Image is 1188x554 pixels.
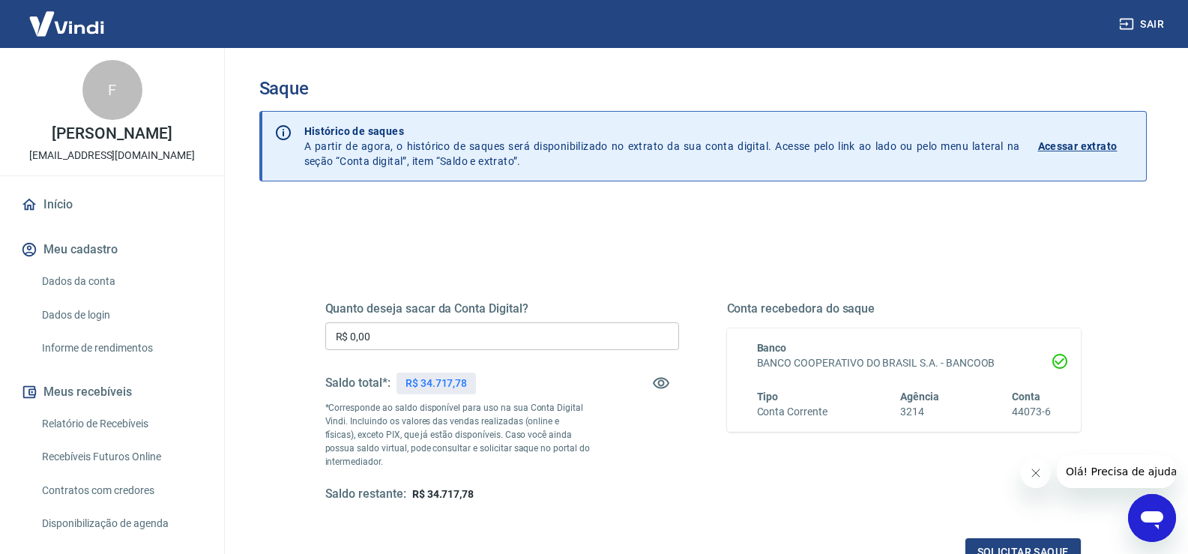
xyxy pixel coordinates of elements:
[325,487,406,502] h5: Saldo restante:
[1038,139,1118,154] p: Acessar extrato
[757,404,827,420] h6: Conta Corrente
[36,475,206,506] a: Contratos com credores
[18,1,115,46] img: Vindi
[304,124,1020,169] p: A partir de agora, o histórico de saques será disponibilizado no extrato da sua conta digital. Ac...
[36,442,206,472] a: Recebíveis Futuros Online
[18,233,206,266] button: Meu cadastro
[1021,458,1051,488] iframe: Fechar mensagem
[1012,404,1051,420] h6: 44073-6
[1116,10,1170,38] button: Sair
[259,78,1147,99] h3: Saque
[1057,455,1176,488] iframe: Mensagem da empresa
[36,300,206,331] a: Dados de login
[412,488,474,500] span: R$ 34.717,78
[727,301,1081,316] h5: Conta recebedora do saque
[757,391,779,403] span: Tipo
[325,376,391,391] h5: Saldo total*:
[29,148,195,163] p: [EMAIL_ADDRESS][DOMAIN_NAME]
[18,188,206,221] a: Início
[1012,391,1040,403] span: Conta
[325,401,591,469] p: *Corresponde ao saldo disponível para uso na sua Conta Digital Vindi. Incluindo os valores das ve...
[36,508,206,539] a: Disponibilização de agenda
[9,10,126,22] span: Olá! Precisa de ajuda?
[757,355,1051,371] h6: BANCO COOPERATIVO DO BRASIL S.A. - BANCOOB
[405,376,467,391] p: R$ 34.717,78
[36,333,206,364] a: Informe de rendimentos
[325,301,679,316] h5: Quanto deseja sacar da Conta Digital?
[900,391,939,403] span: Agência
[36,266,206,297] a: Dados da conta
[1128,494,1176,542] iframe: Botão para abrir a janela de mensagens
[52,126,172,142] p: [PERSON_NAME]
[1038,124,1134,169] a: Acessar extrato
[82,60,142,120] div: F
[757,342,787,354] span: Banco
[304,124,1020,139] p: Histórico de saques
[900,404,939,420] h6: 3214
[18,376,206,409] button: Meus recebíveis
[36,409,206,439] a: Relatório de Recebíveis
